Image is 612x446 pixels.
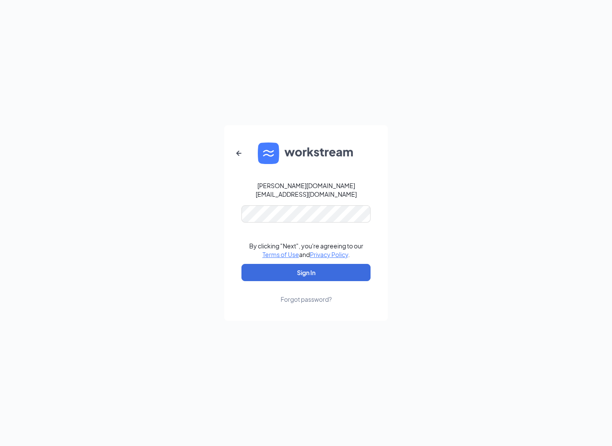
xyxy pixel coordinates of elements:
[310,251,348,258] a: Privacy Policy
[241,264,371,281] button: Sign In
[281,281,332,304] a: Forgot password?
[241,181,371,198] div: [PERSON_NAME][DOMAIN_NAME][EMAIL_ADDRESS][DOMAIN_NAME]
[229,143,249,164] button: ArrowLeftNew
[249,242,363,259] div: By clicking "Next", you're agreeing to our and .
[258,142,354,164] img: WS logo and Workstream text
[234,148,244,158] svg: ArrowLeftNew
[281,295,332,304] div: Forgot password?
[263,251,299,258] a: Terms of Use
